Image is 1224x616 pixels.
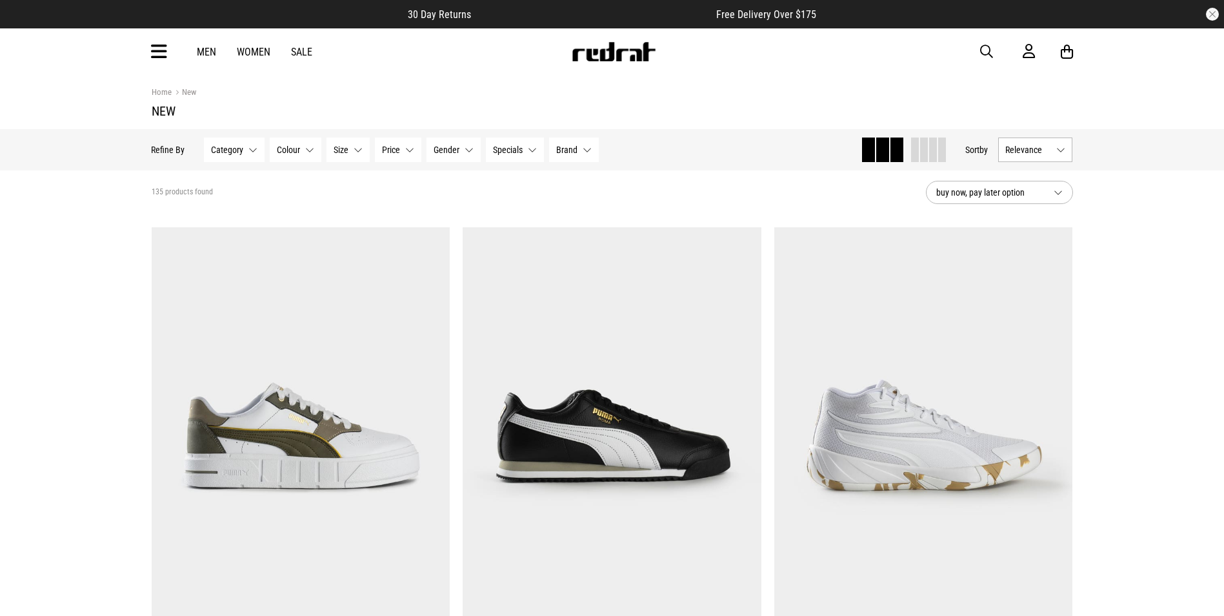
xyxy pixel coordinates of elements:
[277,145,301,155] span: Colour
[497,8,690,21] iframe: Customer reviews powered by Trustpilot
[494,145,523,155] span: Specials
[327,138,370,162] button: Size
[999,138,1073,162] button: Relevance
[571,42,656,61] img: Redrat logo
[172,87,196,99] a: New
[487,138,545,162] button: Specials
[334,145,349,155] span: Size
[152,87,172,97] a: Home
[936,185,1043,200] span: buy now, pay later option
[716,8,816,21] span: Free Delivery Over $175
[291,46,312,58] a: Sale
[212,145,244,155] span: Category
[205,138,265,162] button: Category
[434,145,460,155] span: Gender
[980,145,988,155] span: by
[383,145,401,155] span: Price
[270,138,322,162] button: Colour
[152,187,213,198] span: 135 products found
[152,145,185,155] p: Refine By
[557,145,578,155] span: Brand
[152,103,1073,119] h1: New
[926,181,1073,204] button: buy now, pay later option
[408,8,471,21] span: 30 Day Returns
[237,46,270,58] a: Women
[427,138,481,162] button: Gender
[550,138,599,162] button: Brand
[197,46,216,58] a: Men
[1006,145,1052,155] span: Relevance
[966,142,988,158] button: Sortby
[376,138,422,162] button: Price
